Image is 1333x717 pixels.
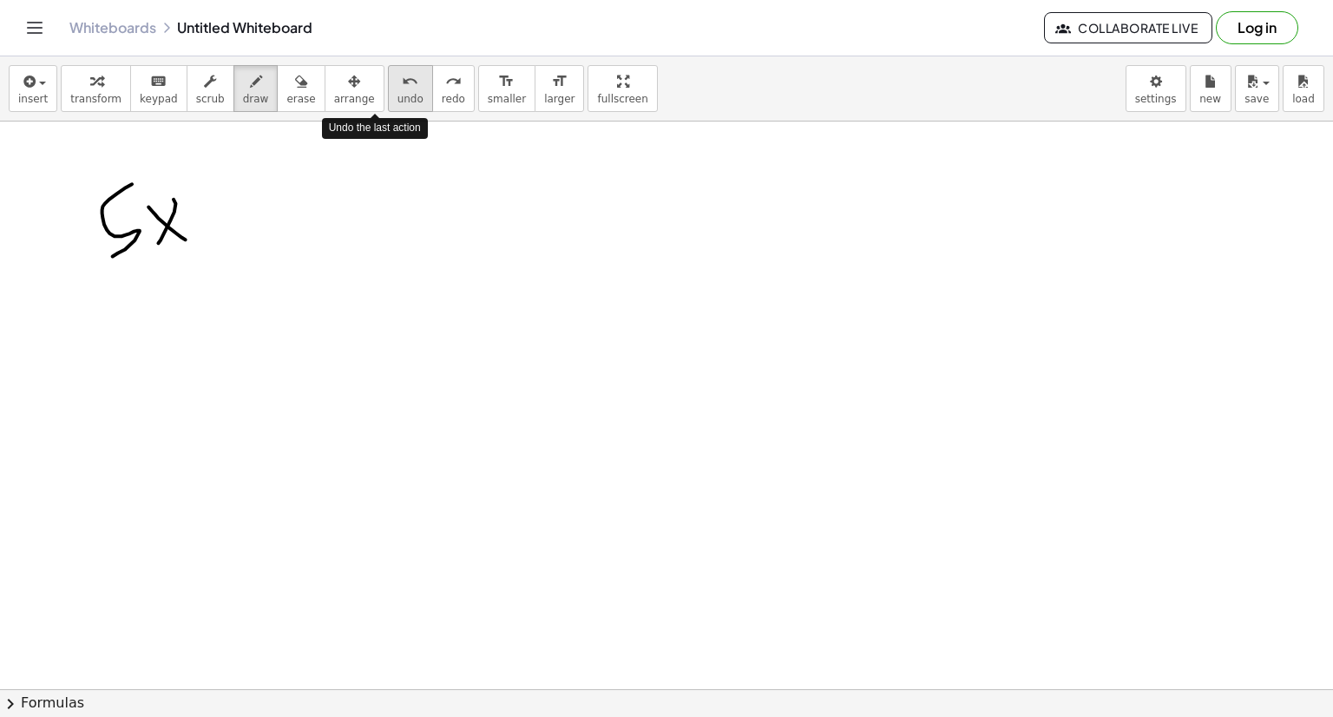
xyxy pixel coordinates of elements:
[1126,65,1186,112] button: settings
[1044,12,1212,43] button: Collaborate Live
[1244,93,1269,105] span: save
[61,65,131,112] button: transform
[488,93,526,105] span: smaller
[1235,65,1279,112] button: save
[1059,20,1198,36] span: Collaborate Live
[325,65,384,112] button: arrange
[1190,65,1231,112] button: new
[397,93,424,105] span: undo
[69,19,156,36] a: Whiteboards
[286,93,315,105] span: erase
[1199,93,1221,105] span: new
[187,65,234,112] button: scrub
[9,65,57,112] button: insert
[478,65,535,112] button: format_sizesmaller
[445,71,462,92] i: redo
[140,93,178,105] span: keypad
[1216,11,1298,44] button: Log in
[402,71,418,92] i: undo
[1135,93,1177,105] span: settings
[243,93,269,105] span: draw
[130,65,187,112] button: keyboardkeypad
[70,93,121,105] span: transform
[551,71,568,92] i: format_size
[233,65,279,112] button: draw
[334,93,375,105] span: arrange
[535,65,584,112] button: format_sizelarger
[21,14,49,42] button: Toggle navigation
[18,93,48,105] span: insert
[498,71,515,92] i: format_size
[1292,93,1315,105] span: load
[150,71,167,92] i: keyboard
[196,93,225,105] span: scrub
[432,65,475,112] button: redoredo
[322,118,428,138] div: Undo the last action
[388,65,433,112] button: undoundo
[1283,65,1324,112] button: load
[277,65,325,112] button: erase
[544,93,575,105] span: larger
[442,93,465,105] span: redo
[588,65,657,112] button: fullscreen
[597,93,647,105] span: fullscreen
